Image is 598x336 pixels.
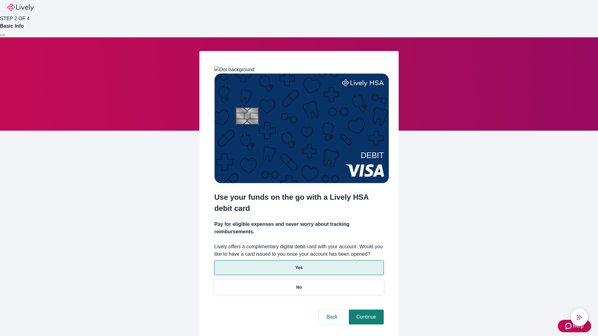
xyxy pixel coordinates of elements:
[7,4,34,11] img: Lively
[214,66,254,73] img: Dot background
[319,310,345,324] button: Back
[571,309,588,326] button: chat
[214,260,384,275] button: Yes
[214,243,384,258] label: Lively offers a complimentary digital debit card with your account. Would you like to have a card...
[349,310,384,324] button: Continue
[296,284,302,291] p: No
[214,192,384,214] h2: Use your funds on the go with a Lively HSA debit card
[565,322,573,330] svg: Zendesk support icon
[573,322,584,330] span: Help
[214,221,384,236] h4: Pay for eligible expenses and never worry about tracking reimbursements.
[214,73,389,183] img: Debit card
[214,280,384,295] button: No
[295,264,303,271] p: Yes
[558,320,591,332] button: Zendesk support iconHelp
[576,314,582,320] svg: Lively AI Assistant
